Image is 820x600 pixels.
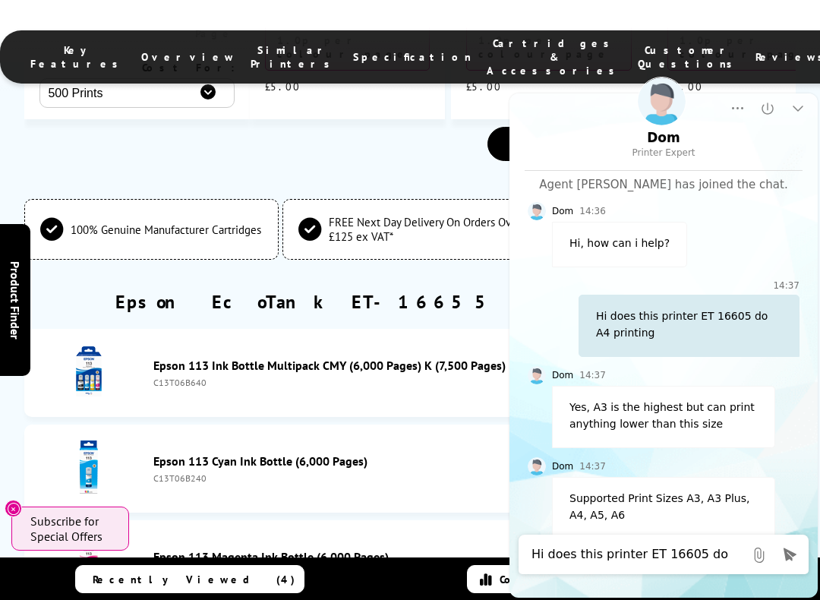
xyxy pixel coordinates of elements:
a: Recently Viewed (4) [75,565,304,593]
span: Compare Products [500,573,683,586]
a: Epson 113 Ink Bottle Multipack CMY (6,000 Pages) K (7,500 Pages) [153,358,506,373]
a: Epson 113 Cyan Ink Bottle (6,000 Pages) [153,453,367,469]
img: Epson 113 Ink Bottle Multipack CMY (6,000 Pages) K (7,500 Pages) [62,345,115,398]
a: View [487,127,610,161]
iframe: chat window [507,68,820,600]
span: Overview [141,50,235,64]
span: FREE Next Day Delivery On Orders Over £125 ex VAT* [329,215,521,244]
span: Recently Viewed (4) [93,573,295,586]
div: C13T06B640 [153,377,516,388]
span: Subscribe for Special Offers [30,513,114,544]
span: Product Finder [8,261,23,339]
div: C13T06B240 [153,472,516,484]
button: Close [5,500,22,517]
a: Compare Products [467,565,696,593]
a: Epson EcoTank ET-16655 Consumables [115,290,705,314]
img: Epson 113 Cyan Ink Bottle (6,000 Pages) [62,441,115,494]
span: Key Features [30,43,126,71]
span: 100% Genuine Manufacturer Cartridges [71,223,261,237]
span: Customer Questions [638,43,740,71]
span: Cartridges & Accessories [487,36,623,77]
span: Similar Printers [251,43,338,71]
span: Specification [353,50,471,64]
a: Epson 113 Magenta Ink Bottle (6,000 Pages) [153,549,389,564]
